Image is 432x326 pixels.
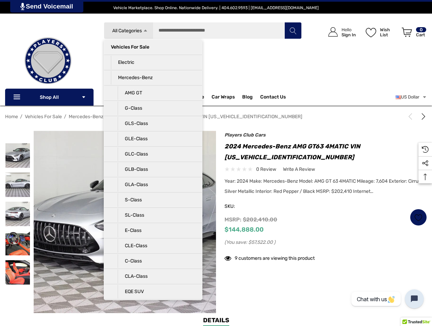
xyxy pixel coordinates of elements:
p: Cart [416,32,426,37]
img: For Sale: 2024 Mercedes-Benz AMG GT63 4MATIC VIN W1KRJ7JB0RF000528 [5,143,30,168]
nav: Breadcrumb [5,111,427,123]
img: For Sale: 2024 Mercedes-Benz AMG GT63 4MATIC VIN W1KRJ7JB0RF000528 [5,202,30,226]
span: Vehicle Marketplace. Shop Online. Nationwide Delivery. | 404.602.9593 | [EMAIL_ADDRESS][DOMAIN_NAME] [113,5,319,10]
span: (You save: [225,239,247,245]
p: CLA-Class [118,270,195,283]
span: MSRP: [225,216,242,223]
p: EQE SUV [118,285,195,298]
span: ) [274,239,276,245]
span: $57,522.00 [248,239,273,245]
span: Write a Review [283,166,315,173]
svg: Recently Viewed [422,146,429,153]
span: 0 review [256,165,276,174]
p: S-Class [118,193,195,207]
a: Cart with 0 items [399,20,427,47]
span: $202,410.00 [243,216,277,223]
div: 9 customers are viewing this product [225,252,315,262]
p: Mercedes-Benz [111,71,195,85]
svg: Icon Line [13,93,23,101]
p: Wish List [380,27,398,37]
span: All Categories [112,28,142,34]
span: Year: 2024 Make: Mercedes-Benz Model: AMG GT 63 4MATIC Mileage: 7,604 Exterior: Cirrus Silver Met... [225,178,421,194]
a: Players Club Cars [225,132,266,138]
h1: 2024 Mercedes-Benz AMG GT63 4MATIC VIN [US_VEHICLE_IDENTIFICATION_NUMBER] [225,141,427,163]
svg: Wish List [415,214,422,221]
a: All Categories Icon Arrow Down Icon Arrow Up [104,22,153,39]
a: Sign in [320,20,359,44]
p: GLB-Class [118,163,195,176]
p: Hello [342,27,356,32]
a: USD [396,90,427,104]
p: CLE-Class [118,239,195,253]
a: 2024 Mercedes-Benz AMG GT63 4MATIC VIN [US_VEHICLE_IDENTIFICATION_NUMBER] [110,114,302,120]
p: E-Class [118,224,195,237]
button: Search [284,22,301,39]
img: Players Club | Cars For Sale [14,27,82,95]
a: Mercedes-Benz [69,114,103,120]
p: Vehicles For Sale [111,40,195,54]
p: G-Class [118,102,195,115]
img: For Sale: 2024 Mercedes-Benz AMG GT63 4MATIC VIN W1KRJ7JB0RF000528 [5,260,30,285]
a: Car Wraps [212,90,242,104]
svg: Social Media [422,160,429,167]
svg: Top [418,174,432,180]
img: For Sale: 2024 Mercedes-Benz AMG GT63 4MATIC VIN W1KRJ7JB0RF000528 [5,231,30,255]
a: Write a Review [283,165,315,174]
p: 0 [416,27,426,32]
span: SKU: [225,202,259,211]
p: Electric [111,56,195,69]
p: Shop All [5,89,94,106]
a: Contact Us [260,94,286,102]
a: Wish List Wish List [363,20,399,44]
p: GLE-Class [118,132,195,146]
a: Home [5,114,18,120]
a: Blog [242,94,253,102]
span: Car Wraps [212,94,235,102]
p: C-Class [118,254,195,268]
img: For Sale: 2024 Mercedes-Benz AMG GT63 4MATIC VIN W1KRJ7JB0RF000528 [5,173,30,197]
svg: Icon Arrow Up [143,28,148,33]
p: SL-Class [118,209,195,222]
svg: Review Your Cart [402,28,412,37]
p: Sign In [342,32,356,37]
img: PjwhLS0gR2VuZXJhdG9yOiBHcmF2aXQuaW8gLS0+PHN2ZyB4bWxucz0iaHR0cDovL3d3dy53My5vcmcvMjAwMC9zdmciIHhtb... [20,3,25,10]
svg: Wish List [366,28,376,37]
a: Next [417,113,427,120]
p: GLS-Class [118,117,195,130]
a: Previous [407,113,416,120]
svg: Icon Arrow Down [81,95,86,99]
p: GLC-Class [118,147,195,161]
a: Vehicles For Sale [25,114,62,120]
span: $144,888.00 [225,226,264,233]
p: AMG GT [118,86,195,100]
svg: Icon User Account [328,27,338,37]
p: GLA-Class [118,178,195,192]
a: Wish List [410,209,427,226]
